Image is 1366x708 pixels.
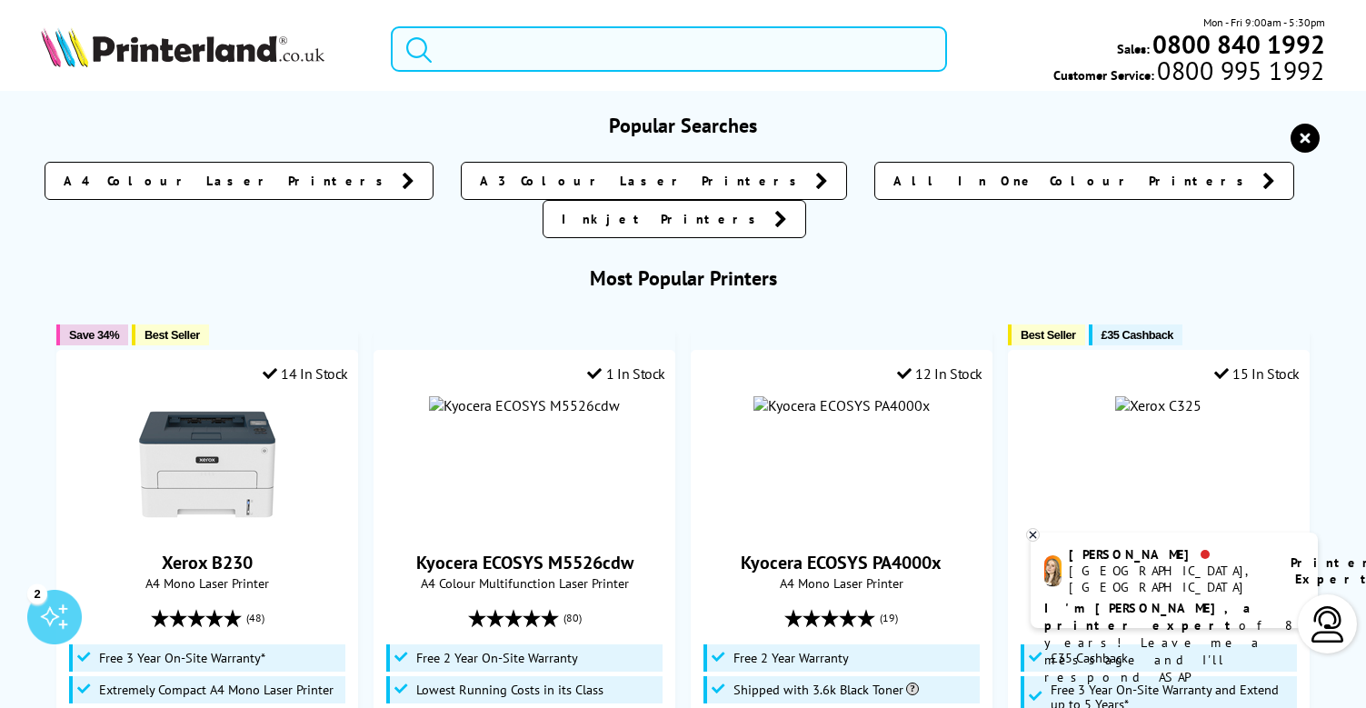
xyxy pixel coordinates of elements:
img: amy-livechat.png [1044,555,1062,587]
span: All In One Colour Printers [893,172,1253,190]
div: 2 [27,583,47,603]
span: Shipped with 3.6k Black Toner [733,683,919,697]
img: Kyocera ECOSYS M5526cdw [429,396,620,414]
img: Xerox B230 [139,396,275,533]
span: Free 2 Year Warranty [733,651,849,665]
span: A4 Colour Laser Printers [64,172,393,190]
span: A3 Colour Laser Printers [480,172,806,190]
span: £35 Cashback [1102,328,1173,342]
span: Best Seller [145,328,200,342]
img: user-headset-light.svg [1310,606,1346,643]
p: of 8 years! Leave me a message and I'll respond ASAP [1044,600,1304,686]
a: Inkjet Printers [543,200,806,238]
input: Search product or b [391,26,947,72]
div: 14 In Stock [263,364,348,383]
b: 0800 840 1992 [1152,27,1325,61]
div: 15 In Stock [1214,364,1300,383]
div: 12 In Stock [897,364,982,383]
span: A4 Mono Laser Printer [66,574,348,592]
span: Customer Service: [1053,62,1324,84]
span: (19) [880,601,898,635]
span: Sales: [1117,40,1150,57]
span: Best Seller [1021,328,1076,342]
button: Best Seller [132,324,209,345]
a: Xerox B230 [162,551,253,574]
span: A4 Colour Multifunction Laser Printer [384,574,665,592]
span: Lowest Running Costs in its Class [416,683,603,697]
span: Extremely Compact A4 Mono Laser Printer [99,683,334,697]
a: Kyocera ECOSYS M5526cdw [416,551,633,574]
span: (48) [246,601,264,635]
img: Kyocera ECOSYS PA4000x [753,396,930,414]
span: 0800 995 1992 [1154,62,1324,79]
h3: Popular Searches [41,113,1325,138]
span: Mon - Fri 9:00am - 5:30pm [1203,14,1325,31]
img: Printerland Logo [41,27,324,67]
span: Free 2 Year On-Site Warranty [416,651,578,665]
button: Save 34% [56,324,128,345]
div: [PERSON_NAME] [1069,546,1268,563]
a: A4 Colour Laser Printers [45,162,434,200]
a: Printerland Logo [41,27,368,71]
a: 0800 840 1992 [1150,35,1325,53]
a: Xerox B230 [139,518,275,536]
span: Inkjet Printers [562,210,765,228]
span: Free 3 Year On-Site Warranty* [99,651,265,665]
span: A4 Colour Multifunction Laser Printer [1018,574,1300,592]
span: Save 34% [69,328,119,342]
span: A4 Mono Laser Printer [701,574,982,592]
a: All In One Colour Printers [874,162,1294,200]
b: I'm [PERSON_NAME], a printer expert [1044,600,1256,633]
a: Kyocera ECOSYS PA4000x [741,551,942,574]
button: £35 Cashback [1089,324,1182,345]
div: [GEOGRAPHIC_DATA], [GEOGRAPHIC_DATA] [1069,563,1268,595]
img: Xerox C325 [1115,396,1201,414]
a: A3 Colour Laser Printers [461,162,847,200]
button: Best Seller [1008,324,1085,345]
span: (80) [563,601,582,635]
div: 1 In Stock [587,364,665,383]
h3: Most Popular Printers [41,265,1325,291]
